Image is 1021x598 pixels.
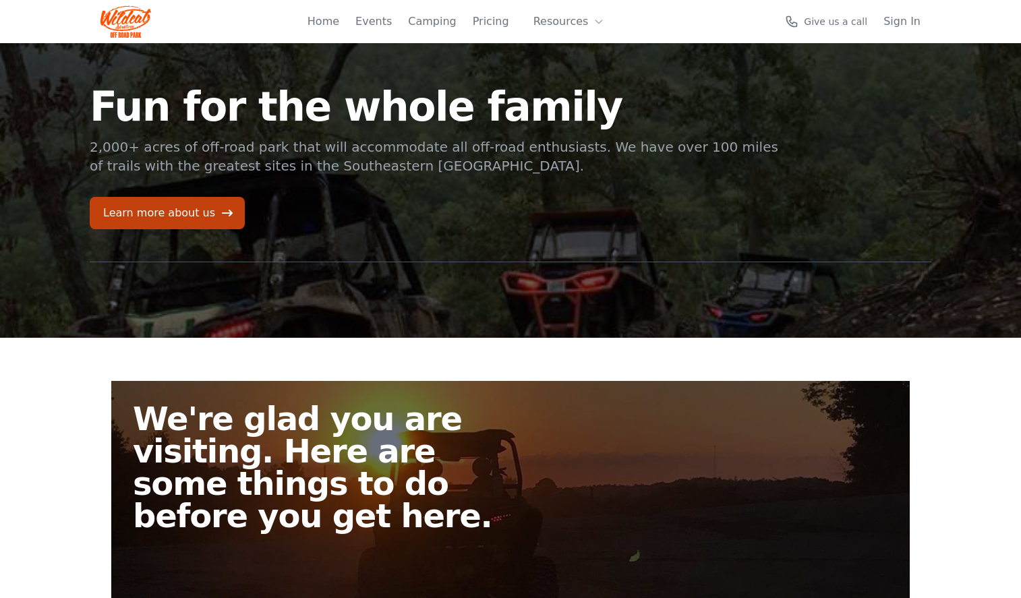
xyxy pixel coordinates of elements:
[804,15,867,28] span: Give us a call
[408,13,456,30] a: Camping
[355,13,392,30] a: Events
[308,13,339,30] a: Home
[473,13,509,30] a: Pricing
[100,5,151,38] img: Wildcat Logo
[90,138,780,175] p: 2,000+ acres of off-road park that will accommodate all off-road enthusiasts. We have over 100 mi...
[883,13,921,30] a: Sign In
[90,86,780,127] h1: Fun for the whole family
[90,197,245,229] a: Learn more about us
[785,15,867,28] a: Give us a call
[133,402,521,532] h2: We're glad you are visiting. Here are some things to do before you get here.
[525,8,613,35] button: Resources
